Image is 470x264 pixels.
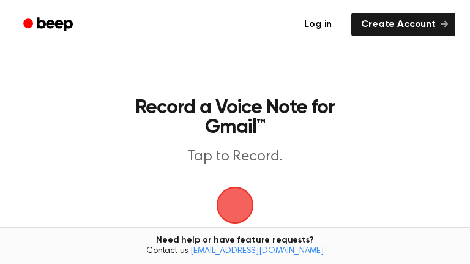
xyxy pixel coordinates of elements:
p: Tap to Record. [132,147,338,167]
a: Beep [15,13,84,37]
img: Beep Logo [217,187,253,224]
span: Contact us [7,246,463,257]
a: Create Account [351,13,455,36]
h1: Record a Voice Note for Gmail™ [132,98,338,137]
a: [EMAIL_ADDRESS][DOMAIN_NAME] [190,247,324,255]
a: Log in [292,10,344,39]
